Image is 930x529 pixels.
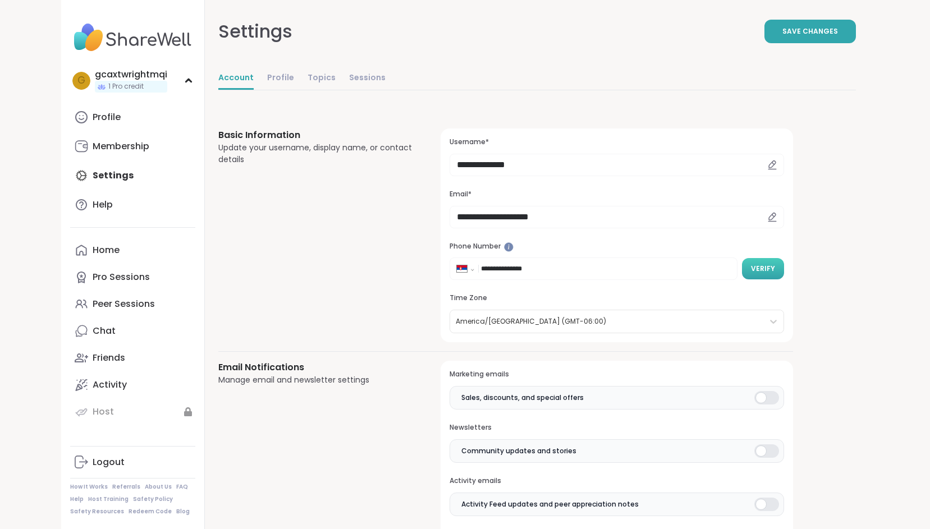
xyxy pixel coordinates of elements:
span: g [77,73,85,88]
div: Chat [93,325,116,337]
div: gcaxtwrightmqi [95,68,167,81]
a: FAQ [176,483,188,491]
a: How It Works [70,483,108,491]
a: Topics [308,67,336,90]
div: Manage email and newsletter settings [218,374,414,386]
h3: Basic Information [218,128,414,142]
span: Sales, discounts, and special offers [461,393,584,403]
h3: Newsletters [450,423,784,433]
iframe: Spotlight [504,242,514,252]
div: Update your username, display name, or contact details [218,142,414,165]
h3: Activity emails [450,476,784,486]
h3: Email Notifications [218,361,414,374]
a: Home [70,237,195,264]
div: Logout [93,456,125,468]
img: ShareWell Nav Logo [70,18,195,57]
h3: Phone Number [450,242,784,251]
div: Pro Sessions [93,271,150,283]
div: Help [93,199,113,211]
div: Home [93,244,120,256]
div: Profile [93,111,121,123]
a: About Us [145,483,172,491]
a: Redeem Code [129,508,172,516]
div: Friends [93,352,125,364]
div: Membership [93,140,149,153]
a: Activity [70,371,195,398]
div: Activity [93,379,127,391]
a: Host [70,398,195,425]
a: Pro Sessions [70,264,195,291]
h3: Email* [450,190,784,199]
a: Blog [176,508,190,516]
a: Help [70,495,84,503]
a: Host Training [88,495,129,503]
div: Peer Sessions [93,298,155,310]
h3: Marketing emails [450,370,784,379]
span: 1 Pro credit [108,82,144,91]
span: Verify [751,264,775,274]
a: Peer Sessions [70,291,195,318]
h3: Time Zone [450,293,784,303]
span: Save Changes [782,26,838,36]
a: Membership [70,133,195,160]
a: Logout [70,449,195,476]
span: Activity Feed updates and peer appreciation notes [461,499,639,509]
a: Help [70,191,195,218]
a: Sessions [349,67,386,90]
a: Referrals [112,483,140,491]
span: Community updates and stories [461,446,576,456]
a: Account [218,67,254,90]
a: Profile [267,67,294,90]
a: Profile [70,104,195,131]
a: Chat [70,318,195,344]
div: Host [93,406,114,418]
a: Safety Policy [133,495,173,503]
div: Settings [218,18,292,45]
button: Verify [742,258,784,279]
h3: Username* [450,137,784,147]
a: Friends [70,344,195,371]
a: Safety Resources [70,508,124,516]
button: Save Changes [764,20,856,43]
